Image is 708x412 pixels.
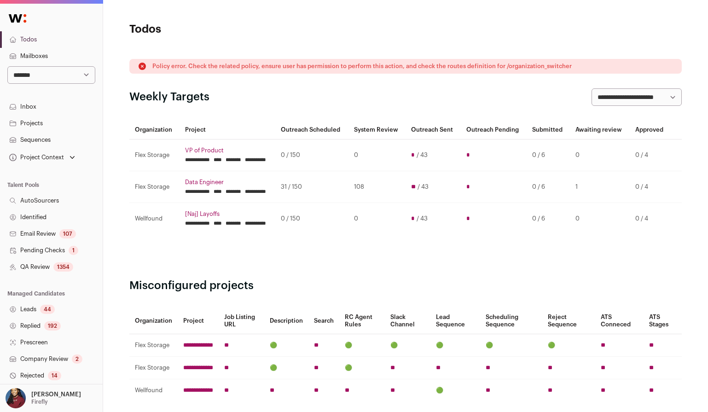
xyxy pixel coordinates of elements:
th: Search [308,308,339,334]
img: 10010497-medium_jpg [6,388,26,408]
button: Open dropdown [4,388,83,408]
th: Lead Sequence [430,308,480,334]
th: Slack Channel [385,308,430,334]
th: Reject Sequence [542,308,595,334]
td: 🟢 [264,357,308,379]
td: Flex Storage [129,171,180,203]
div: 44 [40,305,55,314]
div: 1 [69,246,78,255]
td: 🟢 [430,334,480,357]
th: Outreach Pending [461,121,527,139]
th: Description [264,308,308,334]
td: 0 [570,203,630,235]
th: ATS Conneced [595,308,644,334]
th: Outreach Sent [406,121,460,139]
th: RC Agent Rules [339,308,385,334]
td: 0 [348,139,406,171]
p: [PERSON_NAME] [31,391,81,398]
td: 0 / 4 [630,171,670,203]
th: Organization [129,121,180,139]
a: VP of Product [185,147,270,154]
td: Flex Storage [129,334,178,357]
td: 1 [570,171,630,203]
th: Project [178,308,219,334]
div: 192 [44,321,61,331]
td: 🟢 [264,334,308,357]
th: Project [180,121,275,139]
td: 0 [348,203,406,235]
td: 0 / 6 [527,203,570,235]
h2: Weekly Targets [129,90,209,104]
td: 108 [348,171,406,203]
div: 2 [72,354,82,364]
td: 0 [570,139,630,171]
th: Scheduling Sequence [480,308,543,334]
div: 107 [59,229,76,238]
a: [Naj] Layoffs [185,210,270,218]
span: / 43 [418,183,429,191]
h1: Todos [129,22,313,37]
h2: Misconfigured projects [129,279,682,293]
div: Project Context [7,154,64,161]
td: 0 / 150 [275,203,348,235]
th: System Review [348,121,406,139]
td: 31 / 150 [275,171,348,203]
td: 0 / 150 [275,139,348,171]
div: 1354 [53,262,73,272]
th: Approved [630,121,670,139]
td: 🟢 [339,357,385,379]
th: Outreach Scheduled [275,121,348,139]
th: Job Listing URL [219,308,264,334]
p: Firefly [31,398,48,406]
th: Submitted [527,121,570,139]
td: Wellfound [129,379,178,402]
td: 🟢 [480,334,543,357]
td: 0 / 4 [630,139,670,171]
td: 0 / 4 [630,203,670,235]
td: 🟢 [430,379,480,402]
td: 🟢 [542,334,595,357]
button: Open dropdown [7,151,77,164]
th: Organization [129,308,178,334]
td: Flex Storage [129,139,180,171]
td: 0 / 6 [527,171,570,203]
td: 🟢 [385,334,430,357]
td: 🟢 [339,334,385,357]
th: ATS Stages [644,308,682,334]
div: 14 [48,371,61,380]
td: 0 / 6 [527,139,570,171]
span: / 43 [417,215,428,222]
a: Data Engineer [185,179,270,186]
td: Wellfound [129,203,180,235]
th: Awaiting review [570,121,630,139]
p: Policy error. Check the related policy, ensure user has permission to perform this action, and ch... [152,63,572,70]
td: Flex Storage [129,357,178,379]
span: / 43 [417,151,428,159]
img: Wellfound [4,9,31,28]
